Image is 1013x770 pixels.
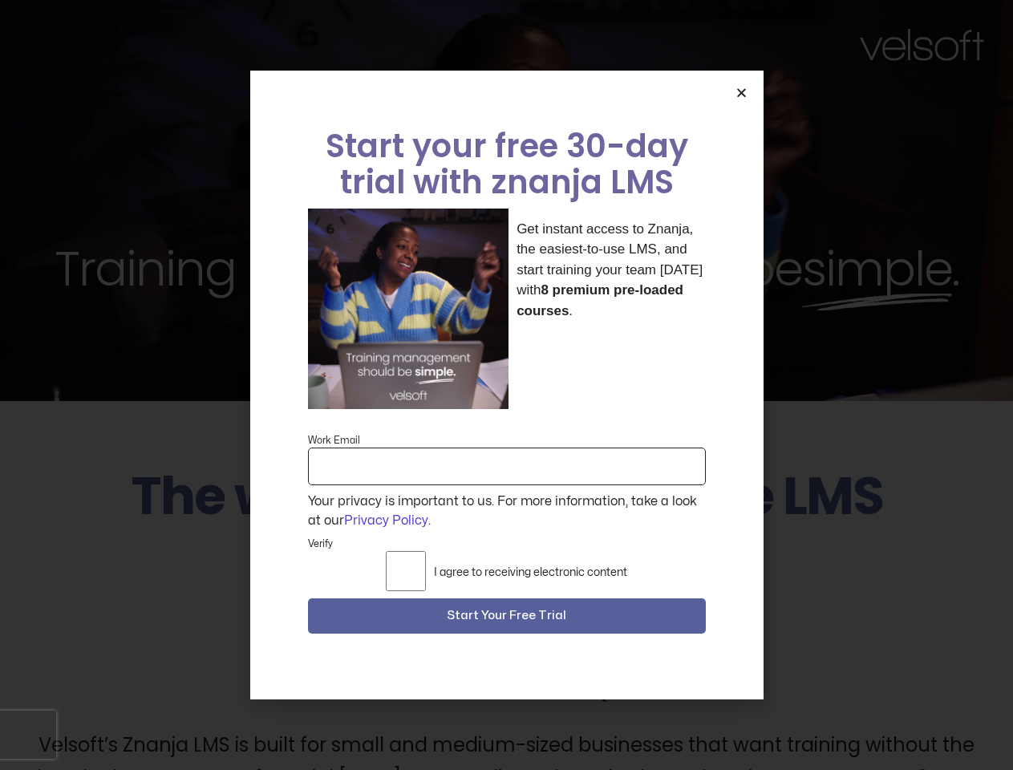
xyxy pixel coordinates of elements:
[517,282,683,318] strong: 8 premium pre-loaded courses
[308,433,360,448] label: Work Email
[306,492,707,530] div: Your privacy is important to us. For more information, take a look at our .
[735,87,748,99] a: Close
[308,537,333,551] label: Verify
[447,606,566,626] span: Start Your Free Trial
[344,514,428,527] a: Privacy Policy
[308,209,509,410] img: a woman sitting at her laptop dancing
[308,598,706,634] button: Start Your Free Trial
[434,566,627,578] label: I agree to receiving electronic content
[517,219,705,322] p: Get instant access to Znanja, the easiest-to-use LMS, and start training your team [DATE] with .
[308,128,706,201] h2: Start your free 30-day trial with znanja LMS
